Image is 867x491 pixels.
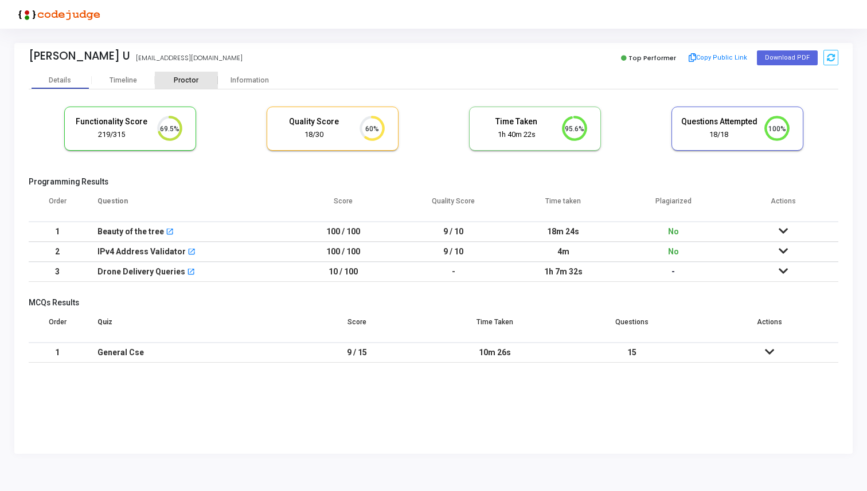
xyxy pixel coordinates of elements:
[155,76,218,85] div: Proctor
[14,3,100,26] img: logo
[29,49,130,62] div: [PERSON_NAME] U
[188,249,196,257] mat-icon: open_in_new
[618,190,728,222] th: Plagiarized
[218,76,281,85] div: Information
[478,117,555,127] h5: Time Taken
[478,129,555,140] div: 1h 40m 22s
[701,311,838,343] th: Actions
[509,222,619,242] td: 18m 24s
[29,262,86,282] td: 3
[668,227,679,236] span: No
[671,267,675,276] span: -
[29,222,86,242] td: 1
[564,311,701,343] th: Questions
[29,343,86,363] td: 1
[438,343,552,362] div: 10m 26s
[73,117,150,127] h5: Functionality Score
[399,222,509,242] td: 9 / 10
[685,49,751,66] button: Copy Public Link
[73,129,150,140] div: 219/315
[681,117,757,127] h5: Questions Attempted
[97,262,185,281] div: Drone Delivery Queries
[668,247,679,256] span: No
[509,190,619,222] th: Time taken
[166,229,174,237] mat-icon: open_in_new
[49,76,71,85] div: Details
[399,242,509,262] td: 9 / 10
[29,311,86,343] th: Order
[97,343,277,362] div: General Cse
[728,190,838,222] th: Actions
[509,262,619,282] td: 1h 7m 32s
[29,190,86,222] th: Order
[86,190,288,222] th: Question
[97,222,164,241] div: Beauty of the tree
[97,242,186,261] div: IPv4 Address Validator
[110,76,137,85] div: Timeline
[399,190,509,222] th: Quality Score
[509,242,619,262] td: 4m
[757,50,818,65] button: Download PDF
[288,343,426,363] td: 9 / 15
[86,311,288,343] th: Quiz
[29,242,86,262] td: 2
[29,177,838,187] h5: Programming Results
[681,129,757,140] div: 18/18
[288,190,399,222] th: Score
[288,311,426,343] th: Score
[426,311,564,343] th: Time Taken
[29,298,838,308] h5: MCQs Results
[276,129,353,140] div: 18/30
[288,222,399,242] td: 100 / 100
[276,117,353,127] h5: Quality Score
[564,343,701,363] td: 15
[288,262,399,282] td: 10 / 100
[399,262,509,282] td: -
[187,269,195,277] mat-icon: open_in_new
[628,53,676,62] span: Top Performer
[288,242,399,262] td: 100 / 100
[136,53,243,63] div: [EMAIL_ADDRESS][DOMAIN_NAME]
